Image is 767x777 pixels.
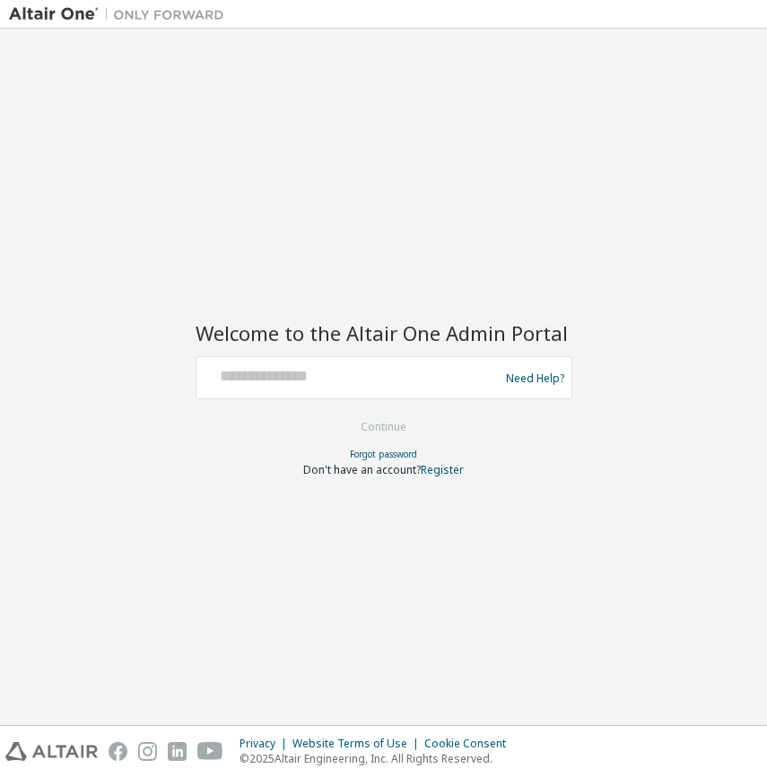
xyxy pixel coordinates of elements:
[506,378,564,379] a: Need Help?
[303,462,421,477] span: Don't have an account?
[109,742,127,761] img: facebook.svg
[424,737,517,751] div: Cookie Consent
[196,320,572,345] h2: Welcome to the Altair One Admin Portal
[240,751,517,766] p: © 2025 Altair Engineering, Inc. All Rights Reserved.
[138,742,157,761] img: instagram.svg
[5,742,98,761] img: altair_logo.svg
[168,742,187,761] img: linkedin.svg
[197,742,223,761] img: youtube.svg
[421,462,464,477] a: Register
[9,5,233,23] img: Altair One
[350,448,417,460] a: Forgot password
[292,737,424,751] div: Website Terms of Use
[240,737,292,751] div: Privacy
